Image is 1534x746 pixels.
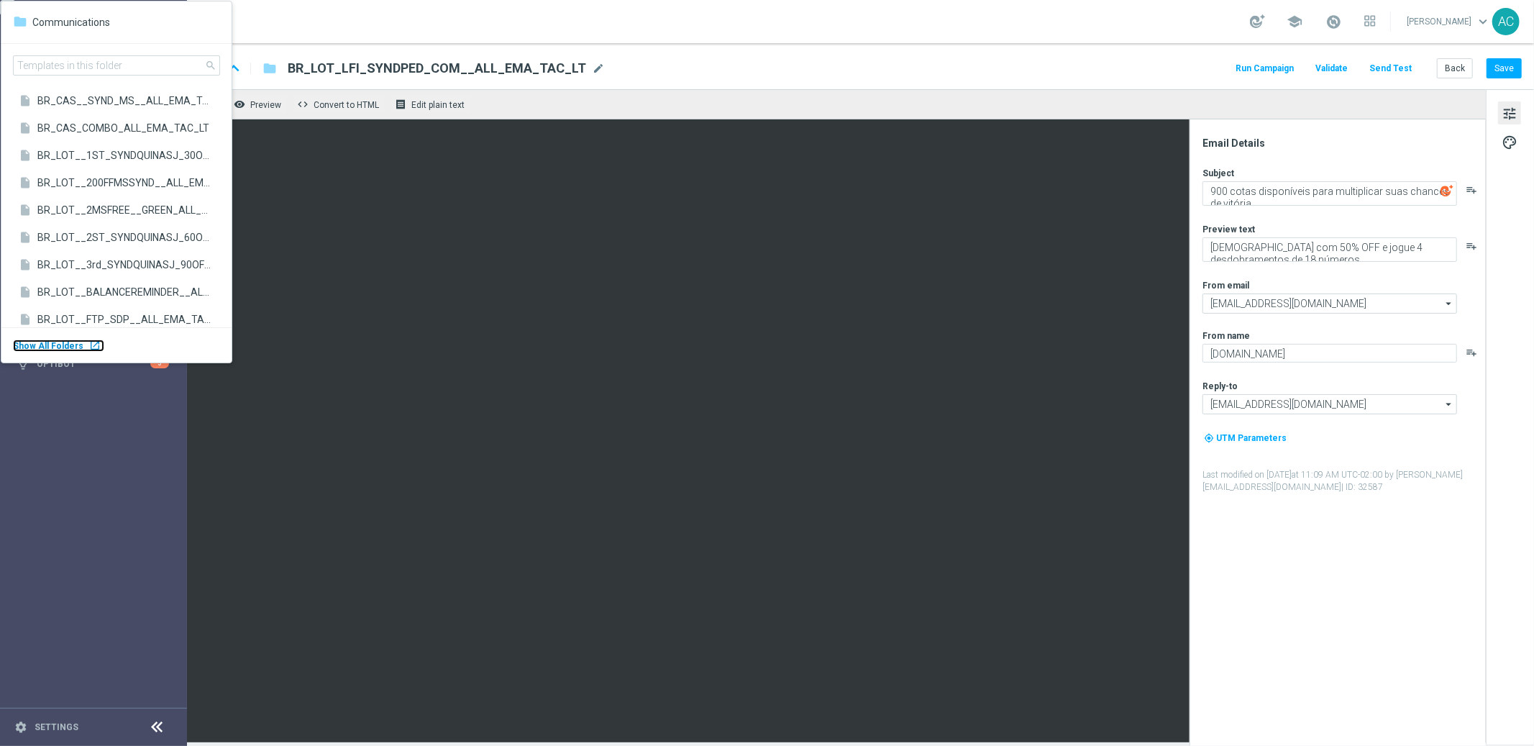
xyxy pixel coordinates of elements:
[13,307,220,332] a: insert_drive_file BR_LOT__FTP_SDP__ALL_EMA_TAC_LT
[1475,14,1491,29] span: keyboard_arrow_down
[19,94,32,107] div: insert_drive_file
[37,258,213,271] span: BR_LOT__3rd_SYNDQUINASJ_90OFF__NVIP_EMA_TAC_LT
[13,253,220,277] a: insert_drive_file BR_LOT__3rd_SYNDQUINASJ_90OFF__NVIP_EMA_TAC_LT
[37,345,150,383] a: Optibot
[14,721,27,734] i: settings
[1341,482,1383,492] span: | ID: 32587
[262,60,277,77] i: folder
[89,340,101,351] div: launch
[1466,240,1477,252] button: playlist_add
[37,312,213,326] span: BR_LOT__FTP_SDP__ALL_EMA_TAC_LT
[1502,133,1517,152] span: palette
[1202,168,1234,179] label: Subject
[1313,59,1350,78] button: Validate
[13,143,220,168] a: insert_drive_file BR_LOT__1ST_SYNDQUINASJ_30OFF__NVIP_EMA_TAC_LT
[391,95,471,114] button: receipt Edit plain text
[1442,395,1456,414] i: arrow_drop_down
[17,345,169,383] div: Optibot
[37,230,213,244] span: BR_LOT__2ST_SYNDQUINASJ_60OFF__NVIP_EMA_TAC_LT
[1287,14,1302,29] span: school
[1405,11,1492,32] a: [PERSON_NAME]keyboard_arrow_down
[1233,59,1296,78] button: Run Campaign
[37,203,213,217] span: BR_LOT__2MSFREE__GREEN_ALL_EMA_SER_LT
[13,340,104,352] a: Show All Folders launch
[37,176,213,189] span: BR_LOT__200FFMSSYND__ALL_EMA_TAC_LT
[1202,224,1255,235] label: Preview text
[13,13,27,30] div: folder
[19,258,32,271] div: insert_drive_file
[1498,130,1521,153] button: palette
[19,122,32,135] div: insert_drive_file
[19,313,32,326] div: insert_drive_file
[13,198,220,222] a: insert_drive_file BR_LOT__2MSFREE__GREEN_ALL_EMA_SER_LT
[19,231,32,244] div: insert_drive_file
[13,116,220,140] a: insert_drive_file BR_CAS_COMBO_ALL_EMA_TAC_LT
[1202,137,1484,150] div: Email Details
[1502,104,1517,123] span: tune
[13,341,83,351] span: Show All Folders
[32,16,110,29] span: Communications
[150,359,169,368] div: 5
[314,100,379,110] span: Convert to HTML
[297,99,309,110] span: code
[1487,58,1522,78] button: Save
[293,95,385,114] button: code Convert to HTML
[13,280,220,304] a: insert_drive_file BR_LOT__BALANCEREMINDER__ALL_EMA_TAC_LT
[37,121,213,135] span: BR_CAS_COMBO_ALL_EMA_TAC_LT
[1498,101,1521,124] button: tune
[288,60,586,77] span: BR_LOT_LFI_SYNDPED_COM__ALL_EMA_TAC_LT
[1204,433,1214,443] i: my_location
[19,204,32,217] div: insert_drive_file
[37,94,213,107] span: BR_CAS__SYND_MS__ALL_EMA_TAC_LT
[1466,347,1477,358] button: playlist_add
[261,57,278,80] button: folder
[1202,294,1457,314] input: Select
[1466,184,1477,196] button: playlist_add
[37,285,213,299] span: BR_LOT__BALANCEREMINDER__ALL_EMA_TAC_LT
[1367,59,1414,78] button: Send Test
[1202,280,1249,291] label: From email
[13,170,220,195] a: insert_drive_file BR_LOT__200FFMSSYND__ALL_EMA_TAC_LT
[205,60,216,71] span: search
[13,55,220,76] input: Templates in this folder
[1202,430,1288,446] button: my_location UTM Parameters
[17,358,29,370] i: lightbulb
[19,286,32,299] div: insert_drive_file
[1216,433,1287,443] span: UTM Parameters
[1202,330,1250,342] label: From name
[234,99,245,110] i: remove_red_eye
[19,149,32,162] div: insert_drive_file
[1441,184,1453,197] img: optiGenie.svg
[13,88,220,113] a: insert_drive_file BR_CAS__SYND_MS__ALL_EMA_TAC_LT
[592,62,605,75] span: mode_edit
[250,100,281,110] span: Preview
[1442,294,1456,313] i: arrow_drop_down
[1202,394,1457,414] input: Select
[37,148,213,162] span: BR_LOT__1ST_SYNDQUINASJ_30OFF__NVIP_EMA_TAC_LT
[411,100,465,110] span: Edit plain text
[1202,469,1484,493] label: Last modified on [DATE] at 11:09 AM UTC-02:00 by [PERSON_NAME][EMAIL_ADDRESS][DOMAIN_NAME]
[16,358,170,370] button: lightbulb Optibot 5
[35,723,78,732] a: Settings
[1492,8,1520,35] div: AC
[19,176,32,189] div: insert_drive_file
[1315,63,1348,73] span: Validate
[13,225,220,250] a: insert_drive_file BR_LOT__2ST_SYNDQUINASJ_60OFF__NVIP_EMA_TAC_LT
[395,99,406,110] i: receipt
[230,95,288,114] button: remove_red_eye Preview
[1202,381,1238,392] label: Reply-to
[223,58,245,79] i: keyboard_arrow_up
[1437,58,1473,78] button: Back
